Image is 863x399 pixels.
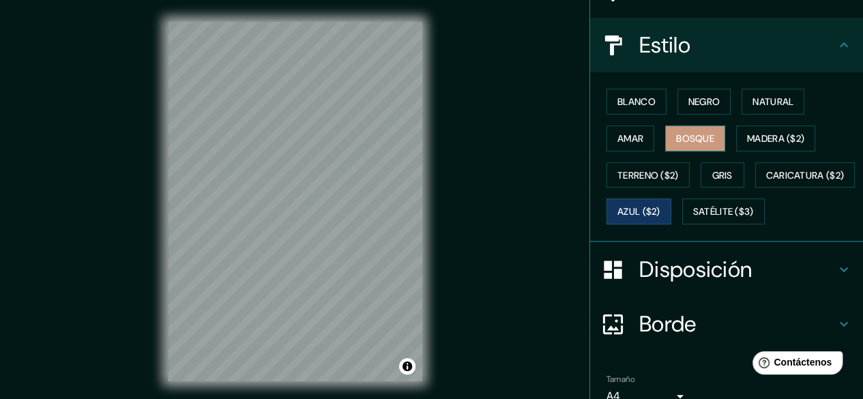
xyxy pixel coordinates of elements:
font: Amar [617,132,643,145]
button: Satélite ($3) [682,198,765,224]
font: Gris [712,169,733,181]
canvas: Mapa [168,22,422,381]
button: Madera ($2) [736,125,815,151]
font: Borde [639,310,697,338]
button: Amar [606,125,654,151]
div: Disposición [590,242,863,297]
button: Terreno ($2) [606,162,690,188]
font: Madera ($2) [747,132,804,145]
font: Terreno ($2) [617,169,679,181]
button: Azul ($2) [606,198,671,224]
button: Activar o desactivar atribución [399,358,415,374]
font: Disposición [639,255,752,284]
button: Negro [677,89,731,115]
div: Borde [590,297,863,351]
font: Bosque [676,132,714,145]
font: Blanco [617,95,656,108]
button: Gris [701,162,744,188]
font: Natural [752,95,793,108]
font: Caricatura ($2) [766,169,845,181]
iframe: Lanzador de widgets de ayuda [742,346,848,384]
div: Estilo [590,18,863,72]
font: Satélite ($3) [693,206,754,218]
button: Blanco [606,89,667,115]
font: Tamaño [606,374,634,385]
font: Negro [688,95,720,108]
button: Bosque [665,125,725,151]
button: Natural [742,89,804,115]
font: Estilo [639,31,690,59]
button: Caricatura ($2) [755,162,855,188]
font: Azul ($2) [617,206,660,218]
